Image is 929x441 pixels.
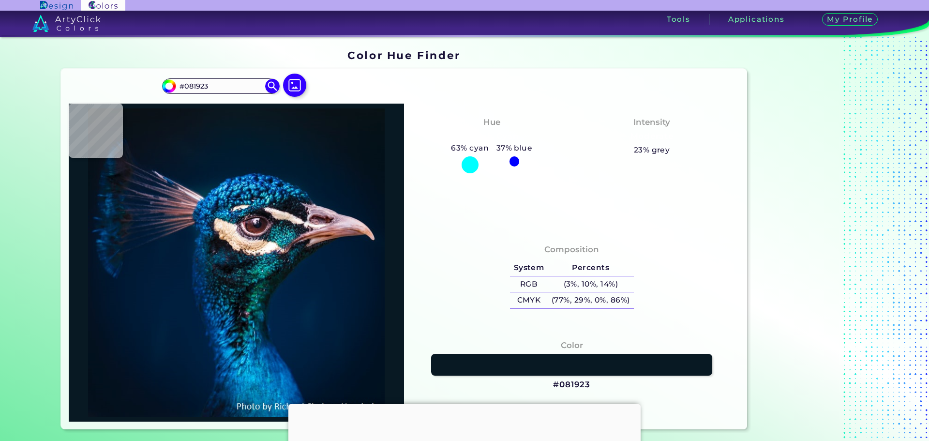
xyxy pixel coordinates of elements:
[548,276,633,292] h5: (3%, 10%, 14%)
[483,115,500,129] h4: Hue
[510,260,548,276] h5: System
[32,15,101,32] img: logo_artyclick_colors_white.svg
[74,108,399,417] img: img_pavlin.jpg
[460,131,523,142] h3: Bluish Cyan
[544,243,599,257] h4: Composition
[548,292,633,308] h5: (77%, 29%, 0%, 86%)
[265,79,280,93] img: icon search
[553,379,590,391] h3: #081923
[633,115,670,129] h4: Intensity
[448,142,493,154] h5: 63% cyan
[626,131,677,142] h3: Moderate
[548,260,633,276] h5: Percents
[728,15,785,23] h3: Applications
[176,79,266,92] input: type color..
[822,13,878,26] h3: My Profile
[283,74,306,97] img: icon picture
[40,1,73,10] img: ArtyClick Design logo
[347,48,460,62] h1: Color Hue Finder
[493,142,536,154] h5: 37% blue
[634,144,670,156] h5: 23% grey
[751,46,872,433] iframe: Advertisement
[561,338,583,352] h4: Color
[510,292,548,308] h5: CMYK
[667,15,690,23] h3: Tools
[510,276,548,292] h5: RGB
